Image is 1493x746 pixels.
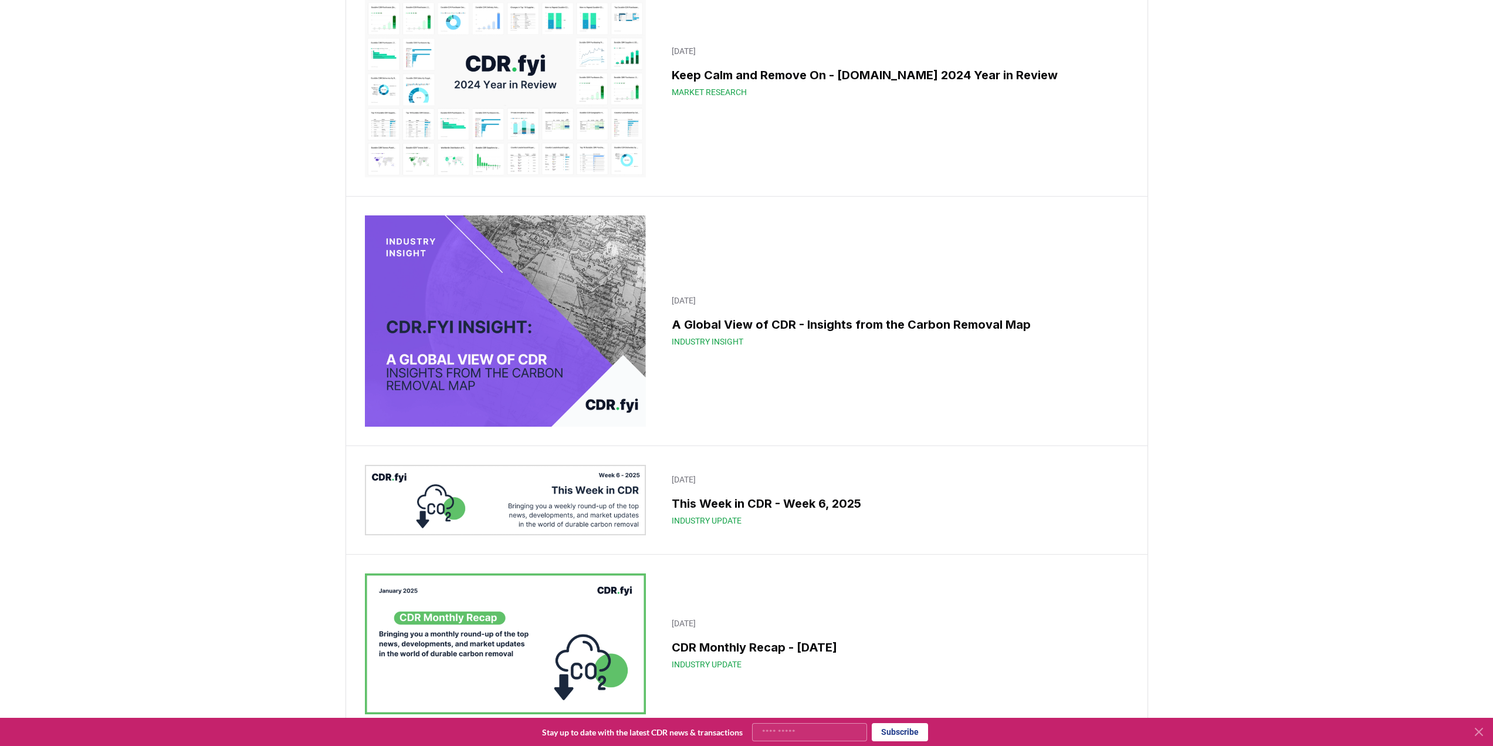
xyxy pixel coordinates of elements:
span: Industry Insight [672,336,743,347]
p: [DATE] [672,617,1121,629]
h3: Keep Calm and Remove On - [DOMAIN_NAME] 2024 Year in Review [672,66,1121,84]
a: [DATE]CDR Monthly Recap - [DATE]Industry Update [665,610,1128,677]
h3: This Week in CDR - Week 6, 2025 [672,495,1121,512]
h3: A Global View of CDR - Insights from the Carbon Removal Map [672,316,1121,333]
a: [DATE]A Global View of CDR - Insights from the Carbon Removal MapIndustry Insight [665,288,1128,355]
p: [DATE] [672,474,1121,485]
span: Industry Update [672,659,742,670]
h3: CDR Monthly Recap - [DATE] [672,639,1121,656]
p: [DATE] [672,45,1121,57]
img: CDR Monthly Recap - January 2025 blog post image [365,573,646,714]
a: [DATE]This Week in CDR - Week 6, 2025Industry Update [665,467,1128,534]
img: This Week in CDR - Week 6, 2025 blog post image [365,465,646,535]
span: Market Research [672,86,747,98]
p: [DATE] [672,295,1121,306]
img: A Global View of CDR - Insights from the Carbon Removal Map blog post image [365,215,646,427]
a: [DATE]Keep Calm and Remove On - [DOMAIN_NAME] 2024 Year in ReviewMarket Research [665,38,1128,105]
span: Industry Update [672,515,742,526]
